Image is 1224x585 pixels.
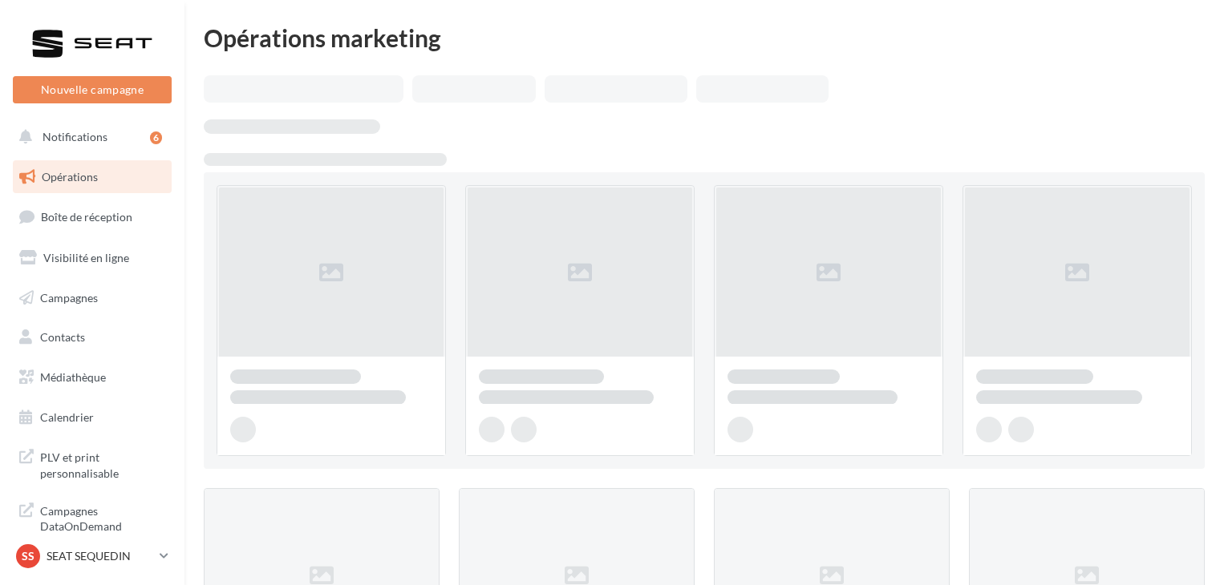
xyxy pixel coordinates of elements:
[40,446,165,481] span: PLV et print personnalisable
[10,241,175,275] a: Visibilité en ligne
[40,500,165,535] span: Campagnes DataOnDemand
[10,120,168,154] button: Notifications 6
[10,200,175,234] a: Boîte de réception
[47,548,153,564] p: SEAT SEQUEDIN
[10,281,175,315] a: Campagnes
[22,548,34,564] span: SS
[13,541,172,571] a: SS SEAT SEQUEDIN
[41,210,132,224] span: Boîte de réception
[40,410,94,424] span: Calendrier
[204,26,1205,50] div: Opérations marketing
[40,370,106,384] span: Médiathèque
[40,290,98,304] span: Campagnes
[43,130,107,143] span: Notifications
[150,131,162,144] div: 6
[43,251,129,264] span: Visibilité en ligne
[10,160,175,194] a: Opérations
[10,401,175,434] a: Calendrier
[10,321,175,354] a: Contacts
[42,170,98,184] span: Opérations
[13,76,172,103] button: Nouvelle campagne
[40,330,85,344] span: Contacts
[10,361,175,394] a: Médiathèque
[10,494,175,541] a: Campagnes DataOnDemand
[10,440,175,487] a: PLV et print personnalisable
